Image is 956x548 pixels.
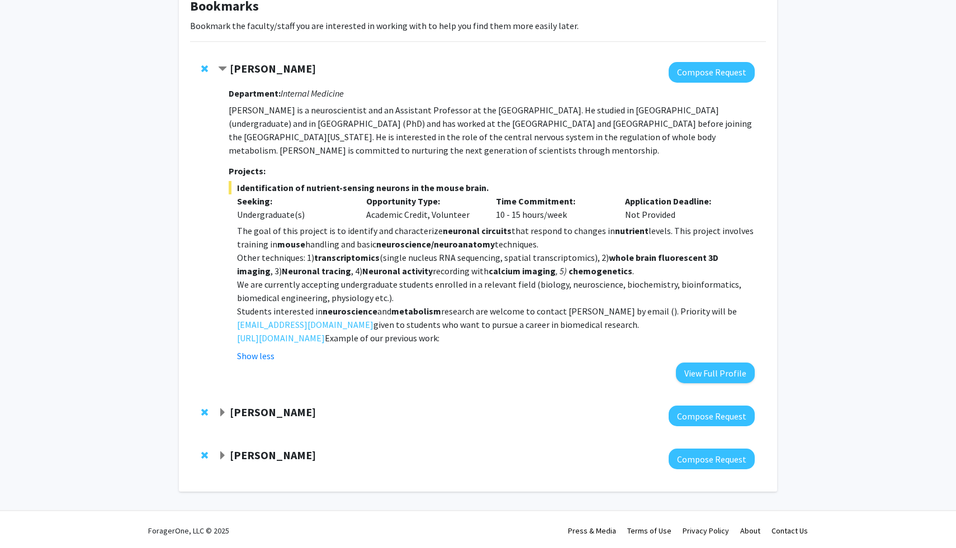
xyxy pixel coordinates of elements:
span: Expand Sarah D'Orazio Bookmark [218,451,227,460]
span: Remove Ioannis Papazoglou from bookmarks [201,64,208,73]
p: Opportunity Type: [366,194,479,208]
strong: calcium imaging [489,265,556,277]
a: Press & Media [568,526,616,536]
a: About [740,526,760,536]
span: Remove Ian Boggero from bookmarks [201,408,208,417]
button: Compose Request to Ian Boggero [669,406,755,426]
a: Contact Us [772,526,808,536]
p: Bookmark the faculty/staff you are interested in working with to help you find them more easily l... [190,19,766,32]
div: Undergraduate(s) [237,208,350,221]
strong: chemogenetics [567,265,632,277]
p: Example of our previous work: [237,331,755,345]
p: The goal of this project is to identify and characterize that respond to changes in levels. This ... [237,224,755,251]
i: Internal Medicine [281,88,344,99]
strong: Neuronal tracing [282,265,351,277]
p: Other techniques: 1) (single nucleus RNA sequencing, spatial transcriptomics), 2) , 3) , 4) recor... [237,251,755,278]
p: We are currently accepting undergraduate students enrolled in a relevant field (biology, neurosci... [237,278,755,304]
span: Contract Ioannis Papazoglou Bookmark [218,65,227,74]
strong: mouse [277,239,305,250]
a: [URL][DOMAIN_NAME] [237,331,325,345]
button: View Full Profile [676,363,755,383]
button: Show less [237,349,275,363]
span: Remove Sarah D'Orazio from bookmarks [201,451,208,460]
strong: [PERSON_NAME] [230,405,316,419]
strong: neuronal circuits [443,225,512,236]
p: Seeking: [237,194,350,208]
button: Compose Request to Ioannis Papazoglou [669,62,755,83]
strong: neuroscience/neuroanatomy [376,239,495,250]
button: Compose Request to Sarah D'Orazio [669,449,755,469]
span: Expand Ian Boggero Bookmark [218,408,227,417]
strong: [PERSON_NAME] [230,448,316,462]
a: [EMAIL_ADDRESS][DOMAIN_NAME] [237,318,373,331]
strong: nutrient [615,225,649,236]
p: Students interested in and research are welcome to contact [PERSON_NAME] by email ( ). Priority w... [237,304,755,331]
strong: metabolism [391,306,441,317]
div: 10 - 15 hours/week [488,194,617,221]
strong: Neuronal activity [362,265,433,277]
p: [PERSON_NAME] is a neuroscientist and an Assistant Professor at the [GEOGRAPHIC_DATA]. He studied... [229,103,755,157]
strong: Projects: [229,165,266,177]
p: Application Deadline: [625,194,738,208]
strong: transcriptomics [314,252,380,263]
iframe: Chat [8,498,48,540]
a: Terms of Use [627,526,671,536]
strong: [PERSON_NAME] [230,61,316,75]
div: Not Provided [617,194,746,221]
a: Privacy Policy [683,526,729,536]
em: , 5) [556,265,567,277]
strong: neuroscience [323,306,377,317]
p: Time Commitment: [496,194,609,208]
span: Identification of nutrient-sensing neurons in the mouse brain. [229,181,755,194]
span: e is interested in the role of the central nervous system in the regulation of whole body metabol... [229,131,716,156]
div: Academic Credit, Volunteer [358,194,488,221]
strong: Department: [229,88,281,99]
